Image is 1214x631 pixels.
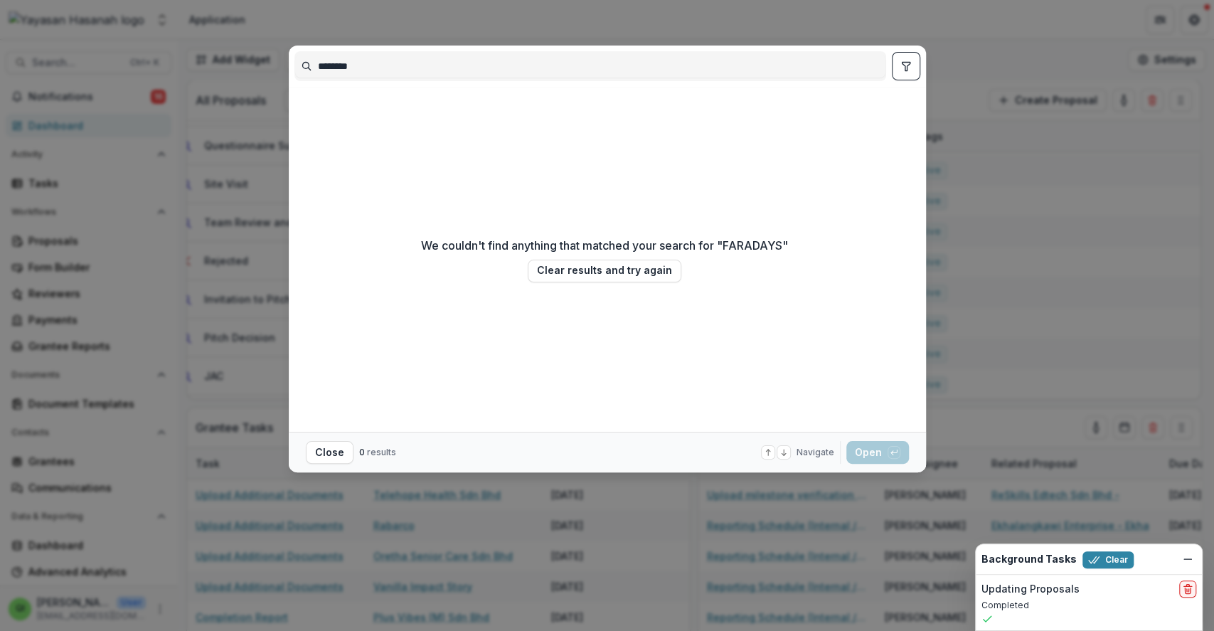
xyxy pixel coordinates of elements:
button: Close [306,441,353,464]
h2: Updating Proposals [981,583,1080,595]
button: Clear [1082,551,1134,568]
span: results [367,447,396,457]
span: 0 [359,447,365,457]
button: Dismiss [1179,551,1196,568]
button: toggle filters [892,52,920,80]
button: Clear results and try again [528,260,681,282]
button: Open [846,441,909,464]
p: We couldn't find anything that matched your search for " FARADAYS " [421,237,788,254]
button: delete [1179,580,1196,598]
p: Completed [981,599,1196,612]
h2: Background Tasks [981,553,1077,566]
span: Navigate [797,446,834,459]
